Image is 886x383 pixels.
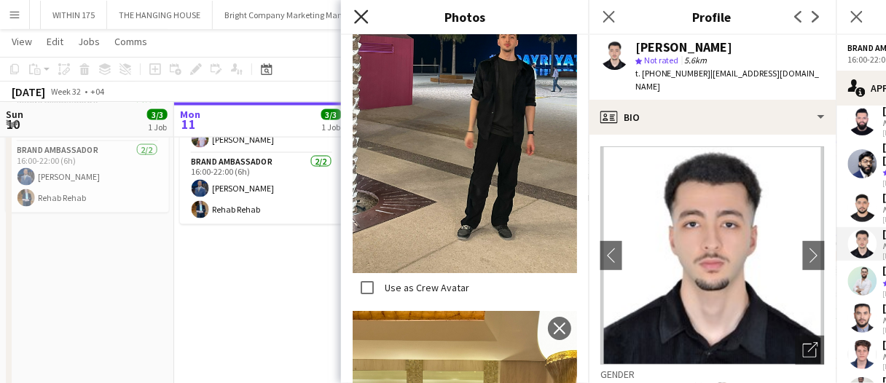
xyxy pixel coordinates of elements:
span: 3/3 [321,109,342,120]
span: 11 [178,116,200,133]
app-card-role: Brand Ambassador2/216:00-22:00 (6h)[PERSON_NAME]Rehab Rehab [180,154,343,224]
div: Bio [589,100,836,135]
a: Edit [41,32,69,51]
button: THE HANGING HOUSE [107,1,213,29]
h3: Profile [589,7,836,26]
img: Crew avatar or photo [600,146,825,365]
div: [DATE] [12,84,45,99]
span: 3/3 [147,109,168,120]
span: View [12,35,32,48]
a: Comms [109,32,153,51]
span: Week 32 [48,86,85,97]
div: Open photos pop-in [796,336,825,365]
span: Not rated [644,55,679,66]
div: +04 [90,86,104,97]
h3: Gender [600,368,825,381]
button: Bright Company Marketing Management FZCO [213,1,412,29]
span: Comms [114,35,147,48]
div: 1 Job [148,122,167,133]
a: Jobs [72,32,106,51]
span: t. [PHONE_NUMBER] [635,68,711,79]
span: Sun [6,108,23,121]
span: Mon [180,108,200,121]
span: Jobs [78,35,100,48]
div: [PERSON_NAME] [635,41,733,54]
app-card-role: Brand Ambassador2/216:00-22:00 (6h)[PERSON_NAME]Rehab Rehab [6,142,169,213]
span: 5.6km [682,55,710,66]
button: WITHIN 175 [41,1,107,29]
span: Edit [47,35,63,48]
span: 10 [4,116,23,133]
h3: Photos [341,7,589,26]
label: Use as Crew Avatar [382,281,469,294]
span: | [EMAIL_ADDRESS][DOMAIN_NAME] [635,68,820,92]
div: 1 Job [322,122,341,133]
a: View [6,32,38,51]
